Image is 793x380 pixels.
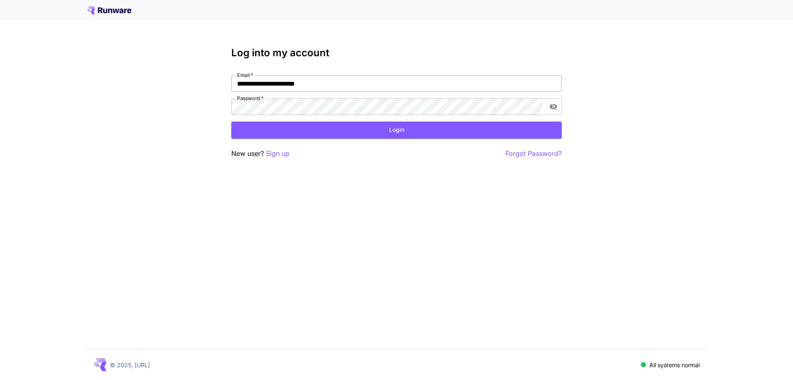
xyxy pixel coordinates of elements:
[231,148,290,159] p: New user?
[237,95,264,102] label: Password
[231,47,562,59] h3: Log into my account
[231,122,562,139] button: Login
[649,361,700,369] p: All systems normal
[237,72,253,79] label: Email
[506,148,562,159] button: Forgot Password?
[266,148,290,159] button: Sign up
[546,99,561,114] button: toggle password visibility
[110,361,150,369] p: © 2025, [URL]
